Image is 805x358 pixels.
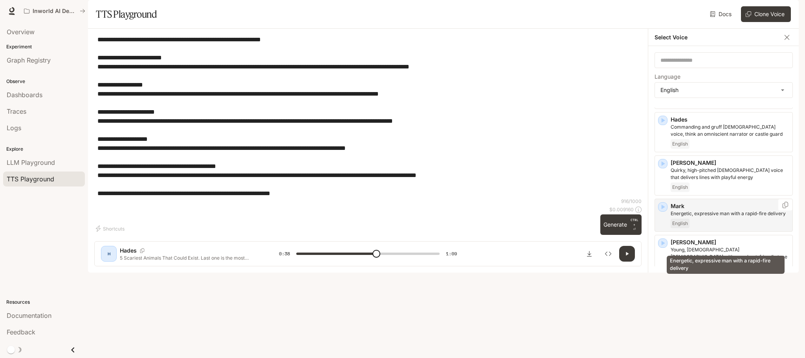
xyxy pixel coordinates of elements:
[96,6,157,22] h1: TTS Playground
[600,214,642,235] button: GenerateCTRL +⏎
[671,219,689,228] span: English
[120,255,260,261] p: 5 Scariest Animals That Could Exist. Last one is the most terrifying! 5. Bone-Armored Crocodile ....
[655,74,680,79] p: Language
[120,247,137,255] p: Hades
[630,218,638,232] p: ⏎
[741,6,791,22] button: Clone Voice
[137,248,148,253] button: Copy Voice ID
[671,124,789,138] p: Commanding and gruff male voice, think an omniscient narrator or castle guard
[446,250,457,258] span: 1:09
[671,202,789,210] p: Mark
[671,139,689,149] span: English
[671,167,789,181] p: Quirky, high-pitched female voice that delivers lines with playful energy
[621,198,642,205] p: 916 / 1000
[671,116,789,124] p: Hades
[20,3,89,19] button: All workspaces
[103,247,115,260] div: H
[708,6,735,22] a: Docs
[671,159,789,167] p: [PERSON_NAME]
[33,8,77,15] p: Inworld AI Demos
[667,256,785,274] div: Energetic, expressive man with a rapid-fire delivery
[609,206,634,213] p: $ 0.009160
[781,202,789,208] button: Copy Voice ID
[94,222,128,235] button: Shortcuts
[671,183,689,192] span: English
[671,238,789,246] p: [PERSON_NAME]
[671,246,789,260] p: Young, British female with an upbeat, friendly tone
[655,83,792,98] div: English
[279,250,290,258] span: 0:38
[630,218,638,227] p: CTRL +
[671,210,789,217] p: Energetic, expressive man with a rapid-fire delivery
[600,246,616,262] button: Inspect
[581,246,597,262] button: Download audio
